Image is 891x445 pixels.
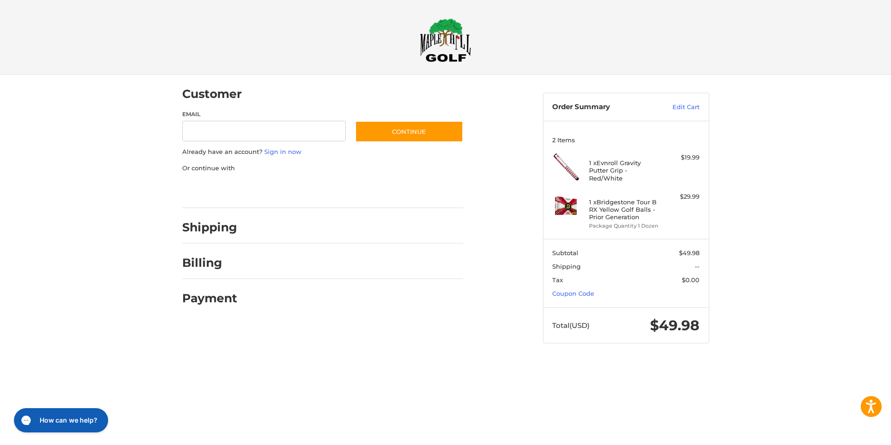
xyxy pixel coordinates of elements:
[337,182,407,199] iframe: PayPal-venmo
[652,103,699,112] a: Edit Cart
[182,256,237,270] h2: Billing
[589,159,660,182] h4: 1 x Evnroll Gravity Putter Grip - Red/White
[182,164,463,173] p: Or continue with
[552,290,594,297] a: Coupon Code
[355,121,463,142] button: Continue
[589,222,660,230] li: Package Quantity 1 Dozen
[182,220,237,235] h2: Shipping
[179,182,249,199] iframe: PayPal-paypal
[264,148,302,155] a: Sign in now
[552,136,699,144] h3: 2 Items
[420,18,471,62] img: Maple Hill Golf
[182,147,463,157] p: Already have an account?
[182,110,346,118] label: Email
[650,317,699,334] span: $49.98
[552,103,652,112] h3: Order Summary
[589,198,660,221] h4: 1 x Bridgestone Tour B RX Yellow Golf Balls - Prior Generation
[663,153,699,162] div: $19.99
[182,291,237,306] h2: Payment
[695,263,699,270] span: --
[682,276,699,284] span: $0.00
[182,87,242,101] h2: Customer
[679,249,699,257] span: $49.98
[552,263,581,270] span: Shipping
[552,249,578,257] span: Subtotal
[552,276,563,284] span: Tax
[258,182,328,199] iframe: PayPal-paylater
[663,192,699,202] div: $29.99
[552,321,589,330] span: Total (USD)
[9,405,111,436] iframe: Gorgias live chat messenger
